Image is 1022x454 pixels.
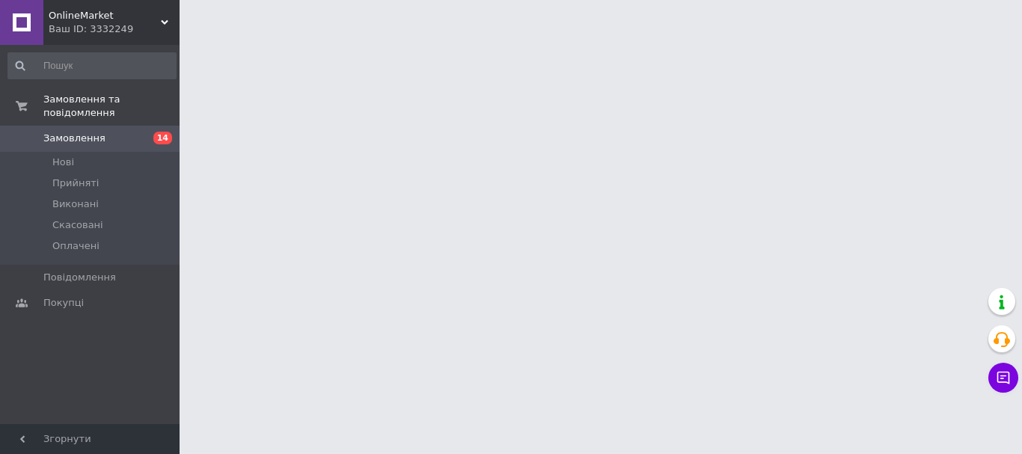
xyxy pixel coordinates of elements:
span: Покупці [43,296,84,310]
span: Прийняті [52,177,99,190]
span: Замовлення та повідомлення [43,93,180,120]
span: Скасовані [52,218,103,232]
span: Замовлення [43,132,105,145]
span: OnlineMarket [49,9,161,22]
input: Пошук [7,52,177,79]
button: Чат з покупцем [988,363,1018,393]
span: 14 [153,132,172,144]
span: Нові [52,156,74,169]
span: Оплачені [52,239,100,253]
div: Ваш ID: 3332249 [49,22,180,36]
span: Повідомлення [43,271,116,284]
span: Виконані [52,197,99,211]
